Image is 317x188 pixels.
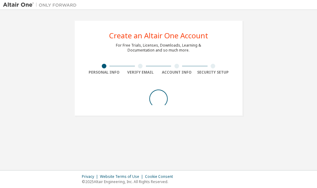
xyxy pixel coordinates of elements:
[109,32,208,39] div: Create an Altair One Account
[116,43,201,53] div: For Free Trials, Licenses, Downloads, Learning & Documentation and so much more.
[158,70,195,75] div: Account Info
[145,174,177,179] div: Cookie Consent
[3,2,80,8] img: Altair One
[195,70,231,75] div: Security Setup
[82,174,100,179] div: Privacy
[86,70,122,75] div: Personal Info
[100,174,145,179] div: Website Terms of Use
[82,179,177,184] p: © 2025 Altair Engineering, Inc. All Rights Reserved.
[122,70,159,75] div: Verify Email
